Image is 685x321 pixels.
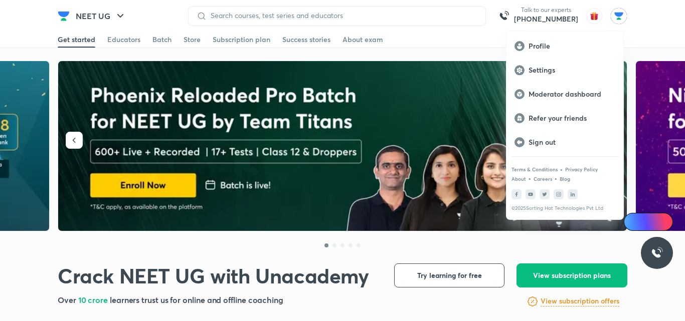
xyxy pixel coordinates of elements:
p: Careers [534,176,552,182]
p: Refer your friends [529,114,615,123]
p: © 2025 Sorting Hat Technologies Pvt Ltd [511,205,618,211]
p: Sign out [529,138,615,147]
p: Blog [560,176,570,182]
div: • [560,165,563,174]
p: About [511,176,526,182]
p: Privacy Policy [565,166,598,172]
p: Settings [529,66,615,75]
p: Terms & Conditions [511,166,558,172]
div: • [528,174,532,183]
p: Moderator dashboard [529,90,615,99]
div: • [554,174,558,183]
p: Profile [529,42,615,51]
